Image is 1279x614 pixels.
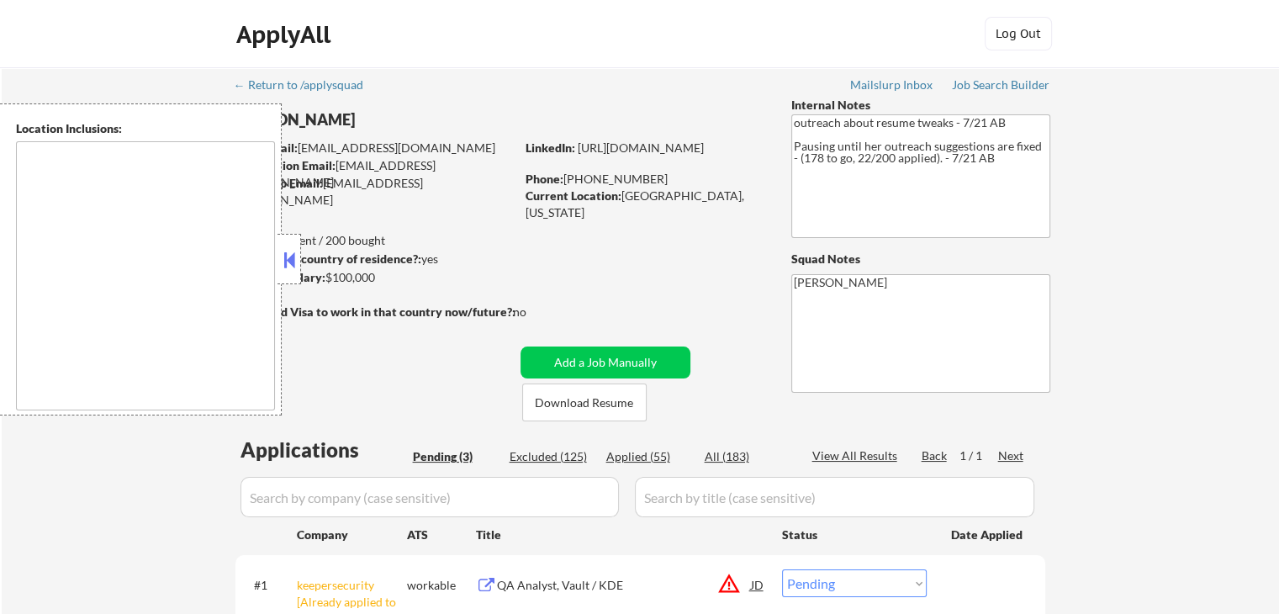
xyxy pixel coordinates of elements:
[749,569,766,600] div: JD
[240,440,407,460] div: Applications
[254,577,283,594] div: #1
[526,140,575,155] strong: LinkedIn:
[16,120,275,137] div: Location Inclusions:
[235,304,515,319] strong: Will need Visa to work in that country now/future?:
[235,109,581,130] div: [PERSON_NAME]
[526,171,764,188] div: [PHONE_NUMBER]
[236,140,515,156] div: [EMAIL_ADDRESS][DOMAIN_NAME]
[782,519,927,549] div: Status
[526,172,563,186] strong: Phone:
[850,79,934,91] div: Mailslurp Inbox
[234,78,379,95] a: ← Return to /applysquad
[985,17,1052,50] button: Log Out
[235,232,515,249] div: 55 sent / 200 bought
[959,447,998,464] div: 1 / 1
[526,188,621,203] strong: Current Location:
[812,447,902,464] div: View All Results
[705,448,789,465] div: All (183)
[717,572,741,595] button: warning_amber
[240,477,619,517] input: Search by company (case sensitive)
[521,347,690,378] button: Add a Job Manually
[236,157,515,190] div: [EMAIL_ADDRESS][DOMAIN_NAME]
[635,477,1034,517] input: Search by title (case sensitive)
[407,577,476,594] div: workable
[476,527,766,543] div: Title
[235,269,515,286] div: $100,000
[951,527,1025,543] div: Date Applied
[235,251,421,266] strong: Can work in country of residence?:
[234,79,379,91] div: ← Return to /applysquad
[497,577,751,594] div: QA Analyst, Vault / KDE
[850,78,934,95] a: Mailslurp Inbox
[922,447,949,464] div: Back
[998,447,1025,464] div: Next
[791,251,1050,267] div: Squad Notes
[952,78,1050,95] a: Job Search Builder
[513,304,561,320] div: no
[522,384,647,421] button: Download Resume
[526,188,764,220] div: [GEOGRAPHIC_DATA], [US_STATE]
[952,79,1050,91] div: Job Search Builder
[413,448,497,465] div: Pending (3)
[235,251,510,267] div: yes
[606,448,690,465] div: Applied (55)
[510,448,594,465] div: Excluded (125)
[407,527,476,543] div: ATS
[235,175,515,208] div: [EMAIL_ADDRESS][DOMAIN_NAME]
[578,140,704,155] a: [URL][DOMAIN_NAME]
[297,527,407,543] div: Company
[236,20,336,49] div: ApplyAll
[791,97,1050,114] div: Internal Notes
